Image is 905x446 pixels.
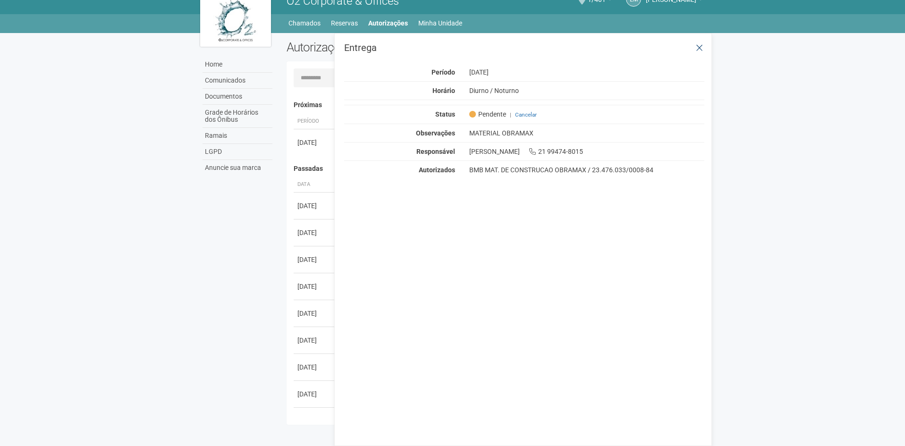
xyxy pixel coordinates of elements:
[510,111,511,118] span: |
[419,166,455,174] strong: Autorizados
[435,110,455,118] strong: Status
[297,138,332,147] div: [DATE]
[368,17,408,30] a: Autorizações
[294,165,698,172] h4: Passadas
[331,17,358,30] a: Reservas
[418,17,462,30] a: Minha Unidade
[297,228,332,237] div: [DATE]
[203,105,272,128] a: Grade de Horários dos Ônibus
[297,255,332,264] div: [DATE]
[288,17,321,30] a: Chamados
[203,160,272,176] a: Anuncie sua marca
[297,309,332,318] div: [DATE]
[287,40,489,54] h2: Autorizações
[416,148,455,155] strong: Responsável
[297,336,332,345] div: [DATE]
[203,89,272,105] a: Documentos
[203,128,272,144] a: Ramais
[297,201,332,210] div: [DATE]
[462,129,712,137] div: MATERIAL OBRAMAX
[431,68,455,76] strong: Período
[462,147,712,156] div: [PERSON_NAME] 21 99474-8015
[432,87,455,94] strong: Horário
[294,114,336,129] th: Período
[297,282,332,291] div: [DATE]
[416,129,455,137] strong: Observações
[203,144,272,160] a: LGPD
[462,86,712,95] div: Diurno / Noturno
[462,68,712,76] div: [DATE]
[344,43,704,52] h3: Entrega
[469,166,705,174] div: BMB MAT. DE CONSTRUCAO OBRAMAX / 23.476.033/0008-84
[297,389,332,399] div: [DATE]
[515,111,537,118] a: Cancelar
[297,416,332,426] div: [DATE]
[294,177,336,193] th: Data
[203,73,272,89] a: Comunicados
[294,101,698,109] h4: Próximas
[469,110,506,118] span: Pendente
[203,57,272,73] a: Home
[297,362,332,372] div: [DATE]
